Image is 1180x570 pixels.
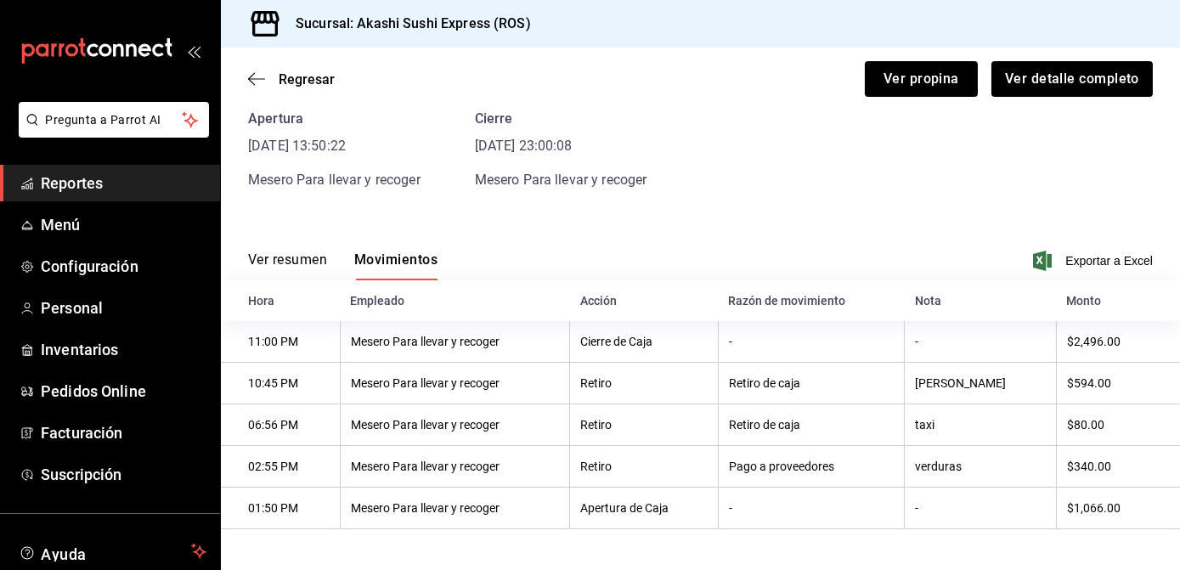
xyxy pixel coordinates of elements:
span: Facturación [41,421,206,444]
th: Mesero Para llevar y recoger [340,404,570,446]
span: Pregunta a Parrot AI [46,111,183,129]
button: Ver resumen [248,251,327,280]
th: Mesero Para llevar y recoger [340,488,570,529]
th: $80.00 [1056,404,1180,446]
span: Inventarios [41,338,206,361]
th: Retiro [570,404,719,446]
th: - [718,488,904,529]
span: Pedidos Online [41,380,206,403]
th: Retiro de caja [718,363,904,404]
th: Monto [1056,280,1180,321]
th: Hora [221,280,340,321]
button: Ver propina [865,61,978,97]
th: Retiro de caja [718,404,904,446]
th: Nota [905,280,1057,321]
th: Retiro [570,446,719,488]
th: 01:50 PM [221,488,340,529]
span: Reportes [41,172,206,195]
th: Mesero Para llevar y recoger [340,446,570,488]
th: Razón de movimiento [718,280,904,321]
span: Mesero Para llevar y recoger [248,172,421,188]
th: Retiro [570,363,719,404]
th: Acción [570,280,719,321]
button: Exportar a Excel [1036,251,1153,271]
div: Cierre [475,109,647,129]
h3: Sucursal: Akashi Sushi Express (ROS) [282,14,531,34]
button: Pregunta a Parrot AI [19,102,209,138]
a: Pregunta a Parrot AI [12,123,209,141]
th: 10:45 PM [221,363,340,404]
span: Regresar [279,71,335,87]
button: Ver detalle completo [991,61,1153,97]
span: Configuración [41,255,206,278]
th: Cierre de Caja [570,321,719,363]
span: Mesero Para llevar y recoger [475,172,647,188]
th: $340.00 [1056,446,1180,488]
th: - [905,488,1057,529]
div: navigation tabs [248,251,438,280]
span: Menú [41,213,206,236]
th: Empleado [340,280,570,321]
th: Pago a proveedores [718,446,904,488]
th: - [905,321,1057,363]
span: Ayuda [41,541,184,562]
th: $2,496.00 [1056,321,1180,363]
div: Apertura [248,109,421,129]
th: $594.00 [1056,363,1180,404]
th: [PERSON_NAME] [905,363,1057,404]
button: open_drawer_menu [187,44,200,58]
time: [DATE] 23:00:08 [475,136,647,156]
button: Regresar [248,71,335,87]
button: Movimientos [354,251,438,280]
th: Mesero Para llevar y recoger [340,321,570,363]
th: - [718,321,904,363]
th: 11:00 PM [221,321,340,363]
span: Suscripción [41,463,206,486]
span: Personal [41,296,206,319]
th: 02:55 PM [221,446,340,488]
th: Mesero Para llevar y recoger [340,363,570,404]
time: [DATE] 13:50:22 [248,136,421,156]
th: 06:56 PM [221,404,340,446]
th: $1,066.00 [1056,488,1180,529]
th: taxi [905,404,1057,446]
th: verduras [905,446,1057,488]
th: Apertura de Caja [570,488,719,529]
